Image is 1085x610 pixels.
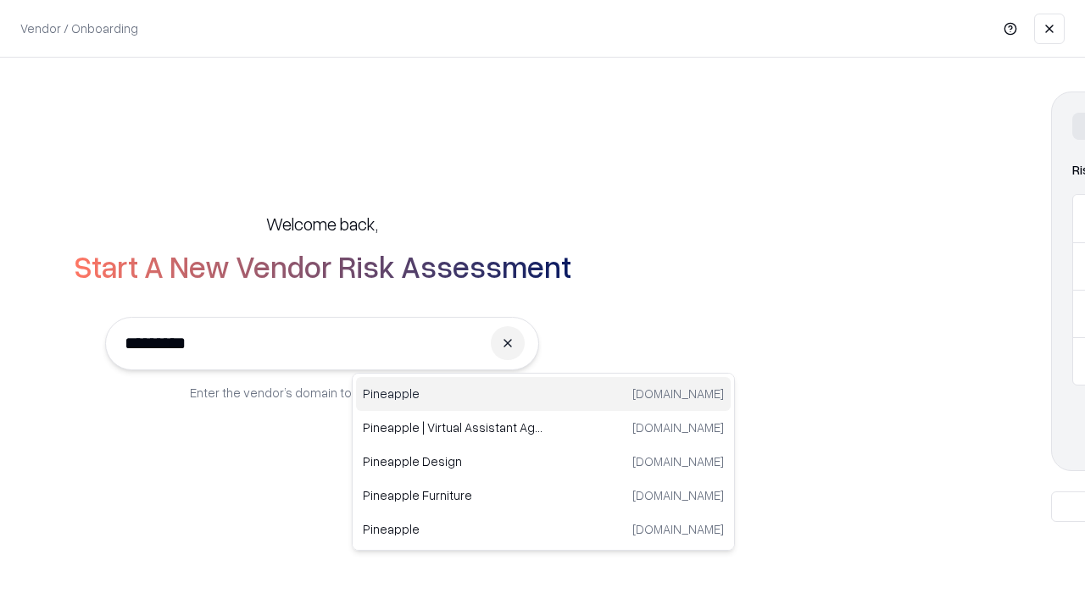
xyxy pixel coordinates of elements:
[190,384,454,402] p: Enter the vendor’s domain to begin onboarding
[632,520,724,538] p: [DOMAIN_NAME]
[266,212,378,236] h5: Welcome back,
[352,373,735,551] div: Suggestions
[363,520,543,538] p: Pineapple
[363,419,543,436] p: Pineapple | Virtual Assistant Agency
[74,249,571,283] h2: Start A New Vendor Risk Assessment
[632,419,724,436] p: [DOMAIN_NAME]
[632,452,724,470] p: [DOMAIN_NAME]
[20,19,138,37] p: Vendor / Onboarding
[632,385,724,402] p: [DOMAIN_NAME]
[363,486,543,504] p: Pineapple Furniture
[363,452,543,470] p: Pineapple Design
[632,486,724,504] p: [DOMAIN_NAME]
[363,385,543,402] p: Pineapple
